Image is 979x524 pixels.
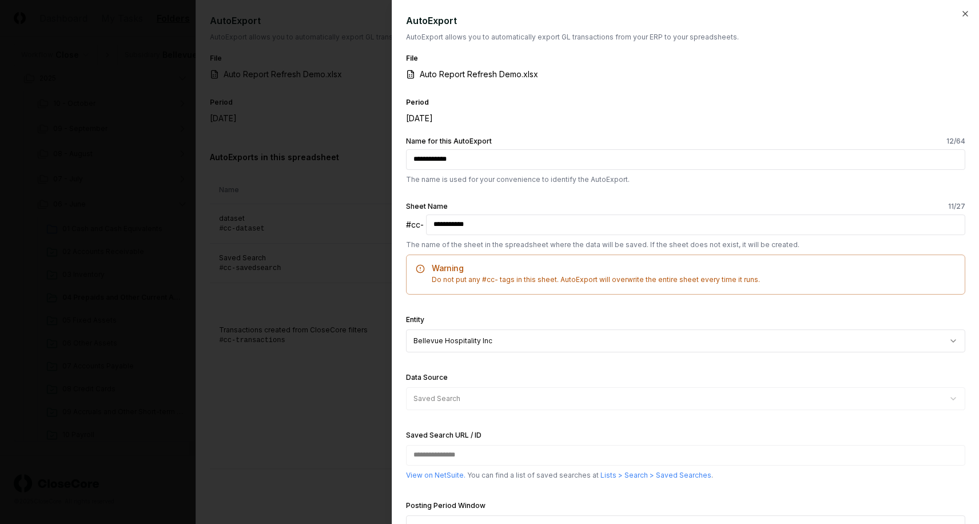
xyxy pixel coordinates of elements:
a: Auto Report Refresh Demo.xlsx [406,68,552,80]
h2: AutoExport [406,14,965,27]
h5: Warning [416,264,956,272]
label: Data Source [406,373,448,382]
p: AutoExport allows you to automatically export GL transactions from your ERP to your spreadsheets. [406,32,965,42]
div: [DATE] [406,112,595,124]
a: View on NetSuite. [406,471,465,479]
label: Saved Search URL / ID [406,431,481,439]
label: Sheet Name [406,203,965,210]
span: 12 /64 [946,138,965,145]
p: The name of the sheet in the spreadsheet where the data will be saved. If the sheet does not exis... [406,240,965,250]
a: Lists > Search > Saved Searches [600,471,711,479]
label: Name for this AutoExport [406,138,965,145]
label: Period [406,98,429,106]
label: Posting Period Window [406,501,485,510]
p: You can find a list of saved searches at . [406,470,965,481]
span: 11 /27 [948,203,965,210]
label: Entity [406,315,424,324]
span: #cc- [406,219,424,231]
label: File [406,54,418,62]
div: Do not put any #cc- tags in this sheet. AutoExport will overwrite the entire sheet every time it ... [416,275,956,285]
p: The name is used for your convenience to identify the AutoExport. [406,174,965,185]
